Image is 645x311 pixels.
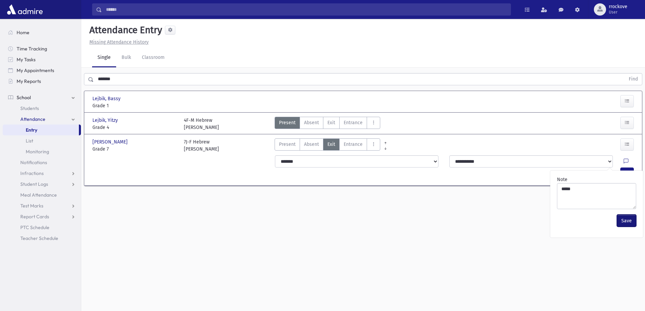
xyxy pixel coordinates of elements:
span: Students [20,105,39,111]
span: Notifications [20,159,47,165]
span: rrockove [609,4,627,9]
span: Meal Attendance [20,192,57,198]
div: 7J-F Hebrew [PERSON_NAME] [184,138,219,153]
a: Home [3,27,81,38]
span: My Reports [17,78,41,84]
a: Students [3,103,81,114]
span: Test Marks [20,203,43,209]
span: Grade 4 [92,124,177,131]
button: Find [625,73,642,85]
span: Time Tracking [17,46,47,52]
span: User [609,9,627,15]
a: Entry [3,125,79,135]
a: My Appointments [3,65,81,76]
span: Lejbik, Yitzy [92,117,119,124]
span: Report Cards [20,214,49,220]
a: Infractions [3,168,81,179]
span: Attendance [20,116,45,122]
span: PTC Schedule [20,224,49,230]
span: Monitoring [26,149,49,155]
a: Report Cards [3,211,81,222]
input: Search [102,3,511,16]
span: Exit [327,141,335,148]
span: Entrance [344,119,363,126]
span: Absent [304,141,319,148]
a: My Tasks [3,54,81,65]
a: Teacher Schedule [3,233,81,244]
a: PTC Schedule [3,222,81,233]
span: Lejbik, Bassy [92,95,122,102]
u: Missing Attendance History [89,39,149,45]
a: My Reports [3,76,81,87]
a: Time Tracking [3,43,81,54]
a: Classroom [136,48,170,67]
h5: Attendance Entry [87,24,162,36]
span: Present [279,119,296,126]
a: Notifications [3,157,81,168]
span: Entrance [344,141,363,148]
a: Attendance [3,114,81,125]
span: My Appointments [17,67,54,73]
div: AttTypes [275,138,380,153]
span: Grade 1 [92,102,177,109]
span: Teacher Schedule [20,235,58,241]
a: List [3,135,81,146]
span: [PERSON_NAME] [92,138,129,146]
span: List [26,138,33,144]
span: Home [17,29,29,36]
img: AdmirePro [5,3,44,16]
span: School [17,94,31,101]
span: Exit [327,119,335,126]
span: My Tasks [17,57,36,63]
a: Monitoring [3,146,81,157]
a: Single [92,48,116,67]
label: Note [557,176,567,183]
span: Entry [26,127,37,133]
a: Bulk [116,48,136,67]
span: Present [279,141,296,148]
span: Student Logs [20,181,48,187]
a: Missing Attendance History [87,39,149,45]
div: AttTypes [275,117,380,131]
a: Test Marks [3,200,81,211]
span: Absent [304,119,319,126]
a: Meal Attendance [3,190,81,200]
div: 4F-M Hebrew [PERSON_NAME] [184,117,219,131]
button: Save [617,215,636,227]
a: School [3,92,81,103]
span: Grade 7 [92,146,177,153]
span: Infractions [20,170,44,176]
a: Student Logs [3,179,81,190]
